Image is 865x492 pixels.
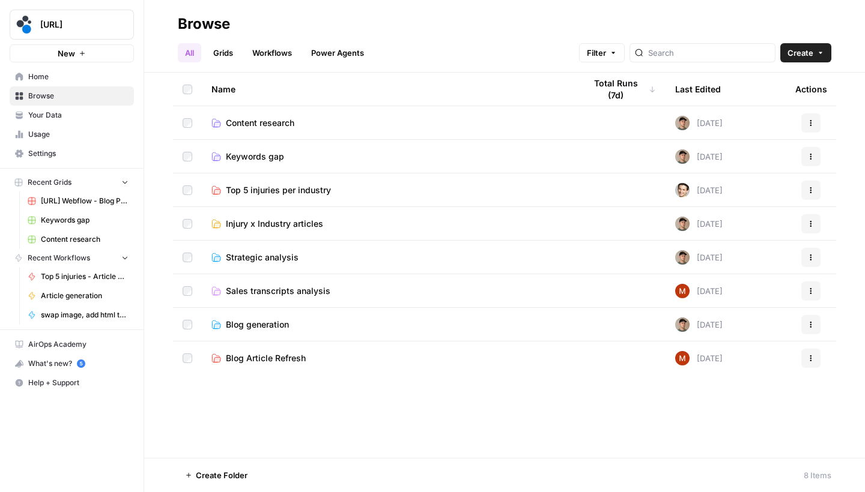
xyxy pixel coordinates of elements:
[675,116,723,130] div: [DATE]
[675,317,690,332] img: bpsmmg7ns9rlz03fz0nd196eddmi
[226,184,331,196] span: Top 5 injuries per industry
[28,377,129,388] span: Help + Support
[22,267,134,286] a: Top 5 injuries - Article Generation
[211,319,566,331] a: Blog generation
[788,47,813,59] span: Create
[675,73,721,106] div: Last Edited
[675,183,723,197] div: [DATE]
[77,359,85,368] a: 5
[780,43,831,62] button: Create
[10,144,134,163] a: Settings
[226,319,289,331] span: Blog generation
[206,43,240,62] a: Grids
[10,355,133,373] div: What's new?
[795,73,827,106] div: Actions
[10,44,134,62] button: New
[28,71,129,82] span: Home
[675,250,690,265] img: bpsmmg7ns9rlz03fz0nd196eddmi
[22,305,134,325] a: swap image, add html table to post body
[304,43,371,62] a: Power Agents
[28,110,129,121] span: Your Data
[675,217,690,231] img: bpsmmg7ns9rlz03fz0nd196eddmi
[648,47,770,59] input: Search
[226,285,330,297] span: Sales transcripts analysis
[211,218,566,230] a: Injury x Industry articles
[41,271,129,282] span: Top 5 injuries - Article Generation
[226,151,284,163] span: Keywords gap
[22,230,134,249] a: Content research
[211,73,566,106] div: Name
[41,310,129,320] span: swap image, add html table to post body
[211,285,566,297] a: Sales transcripts analysis
[675,183,690,197] img: j7temtklz6amjwtjn5shyeuwpeb0
[40,19,113,31] span: [URL]
[226,352,306,364] span: Blog Article Refresh
[804,469,831,481] div: 8 Items
[10,335,134,354] a: AirOps Academy
[587,47,606,59] span: Filter
[28,339,129,350] span: AirOps Academy
[675,284,690,298] img: vrw3c2i85bxreej33hwq2s6ci9t1
[675,317,723,332] div: [DATE]
[14,14,35,35] img: spot.ai Logo
[28,253,90,263] span: Recent Workflows
[22,286,134,305] a: Article generation
[675,149,690,164] img: bpsmmg7ns9rlz03fz0nd196eddmi
[10,125,134,144] a: Usage
[10,67,134,86] a: Home
[675,250,723,265] div: [DATE]
[28,129,129,140] span: Usage
[28,148,129,159] span: Settings
[79,361,82,367] text: 5
[10,373,134,392] button: Help + Support
[675,217,723,231] div: [DATE]
[178,14,230,34] div: Browse
[245,43,299,62] a: Workflows
[10,106,134,125] a: Your Data
[28,91,129,101] span: Browse
[211,117,566,129] a: Content research
[226,117,294,129] span: Content research
[178,43,201,62] a: All
[10,86,134,106] a: Browse
[226,218,323,230] span: Injury x Industry articles
[41,290,129,301] span: Article generation
[178,466,255,485] button: Create Folder
[28,177,71,188] span: Recent Grids
[675,351,723,365] div: [DATE]
[10,354,134,373] button: What's new? 5
[585,73,656,106] div: Total Runs (7d)
[579,43,625,62] button: Filter
[22,191,134,211] a: [URL] Webflow - Blog Posts Refresh
[211,352,566,364] a: Blog Article Refresh
[675,149,723,164] div: [DATE]
[58,47,75,59] span: New
[196,469,247,481] span: Create Folder
[211,251,566,263] a: Strategic analysis
[675,116,690,130] img: bpsmmg7ns9rlz03fz0nd196eddmi
[10,249,134,267] button: Recent Workflows
[41,215,129,226] span: Keywords gap
[226,251,299,263] span: Strategic analysis
[675,284,723,298] div: [DATE]
[10,173,134,191] button: Recent Grids
[22,211,134,230] a: Keywords gap
[211,184,566,196] a: Top 5 injuries per industry
[41,196,129,206] span: [URL] Webflow - Blog Posts Refresh
[211,151,566,163] a: Keywords gap
[675,351,690,365] img: vrw3c2i85bxreej33hwq2s6ci9t1
[10,10,134,40] button: Workspace: spot.ai
[41,234,129,245] span: Content research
